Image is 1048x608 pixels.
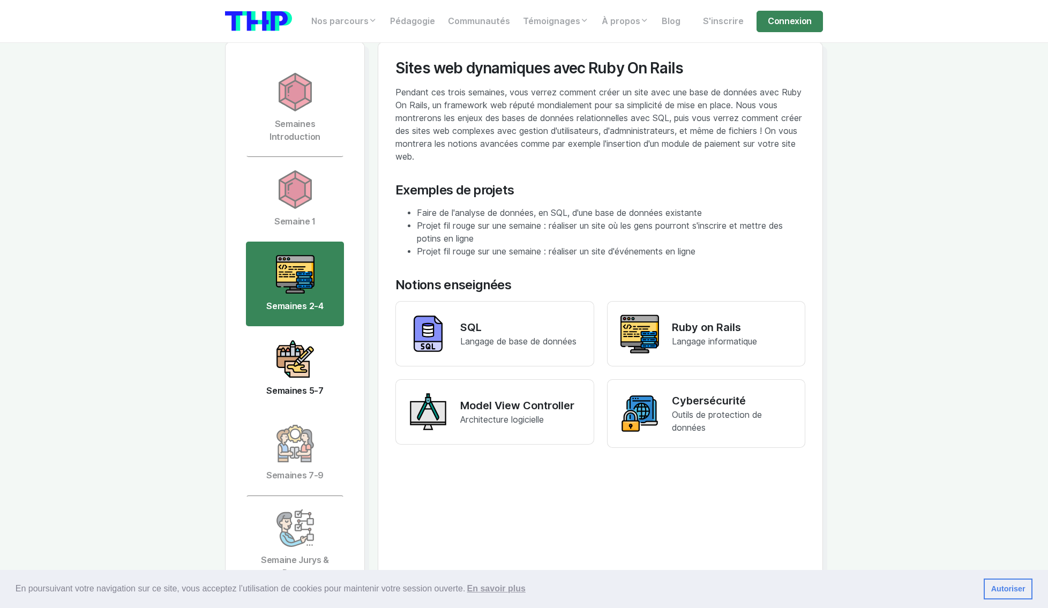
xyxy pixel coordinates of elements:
a: dismiss cookie message [984,579,1032,600]
a: Semaines 2-4 [246,242,344,326]
li: Projet fil rouge sur une semaine : réaliser un site où les gens pourront s'inscrire et mettre des... [417,220,805,245]
a: Connexion [757,11,823,32]
a: Semaine 1 [246,157,344,242]
a: À propos [595,11,655,32]
li: Faire de l'analyse de données, en SQL, d'une base de données existante [417,207,805,220]
p: Model View Controller [460,397,574,414]
span: Langage informatique [672,336,757,347]
a: Semaines 7-9 [246,411,344,496]
span: Architecture logicielle [460,415,544,425]
img: icon [276,73,315,111]
span: Outils de protection de données [672,410,762,433]
li: Projet fil rouge sur une semaine : réaliser un site d'événements en ligne [417,245,805,258]
a: Pédagogie [384,11,441,32]
img: icon [276,255,315,294]
img: icon [276,509,315,547]
span: Langage de base de données [460,336,577,347]
p: Pendant ces trois semaines, vous verrez comment créer un site avec une base de données avec Ruby ... [395,86,805,163]
img: icon [276,424,315,463]
div: Exemples de projets [395,183,805,198]
a: Semaine Jurys & Repos [246,496,344,593]
div: Sites web dynamiques avec Ruby On Rails [395,59,805,78]
div: Notions enseignées [395,277,805,293]
p: Ruby on Rails [672,319,757,335]
a: Semaines Introduction [246,59,344,157]
a: Communautés [441,11,516,32]
a: Témoignages [516,11,595,32]
a: S'inscrire [697,11,750,32]
img: icon [276,340,315,378]
img: logo [225,11,292,31]
a: Blog [655,11,687,32]
a: Semaines 5-7 [246,326,344,411]
p: Cybersécurité [672,393,792,409]
span: En poursuivant votre navigation sur ce site, vous acceptez l’utilisation de cookies pour mainteni... [16,581,975,597]
img: icon [276,170,315,209]
a: learn more about cookies [465,581,527,597]
p: SQL [460,319,577,335]
a: Nos parcours [305,11,384,32]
